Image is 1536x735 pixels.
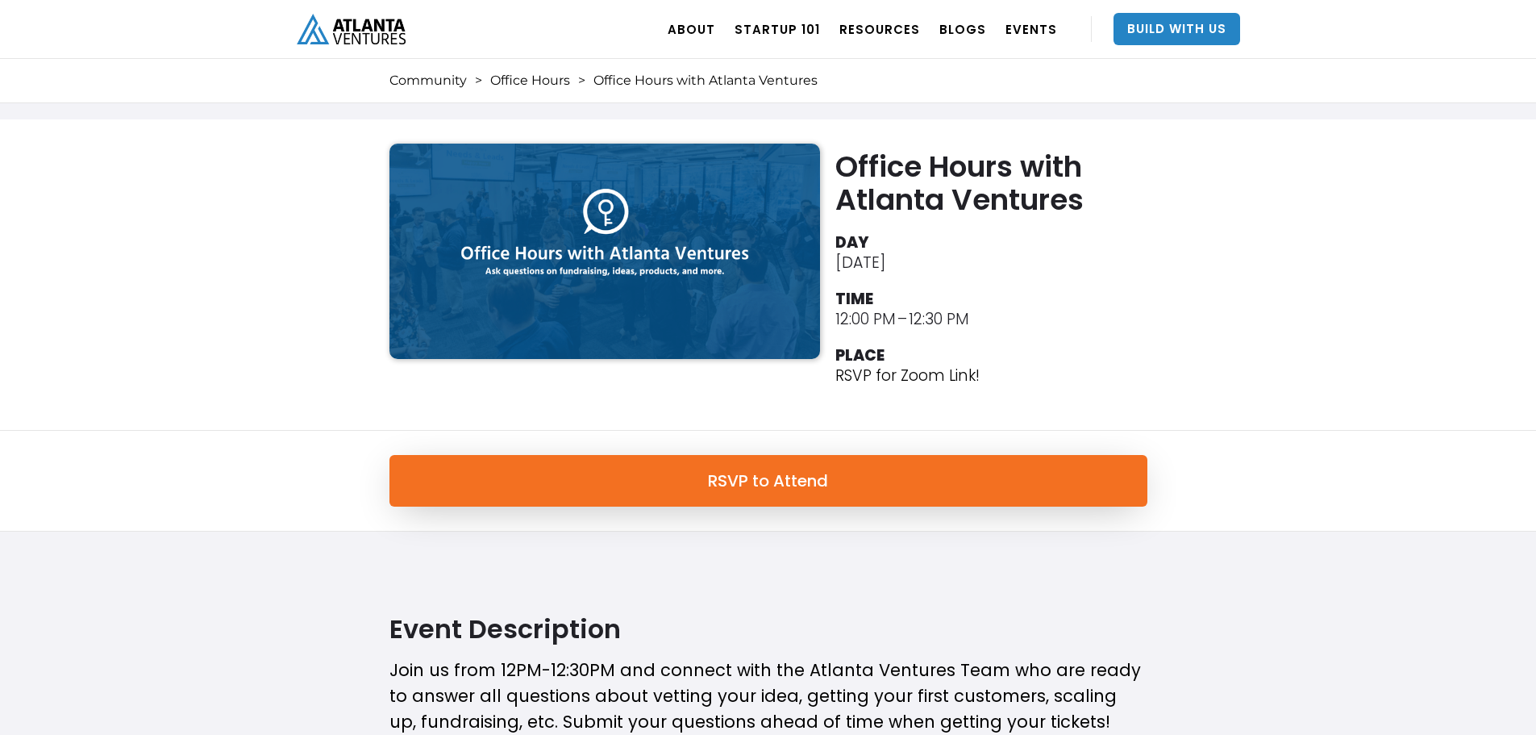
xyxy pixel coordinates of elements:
div: Office Hours with Atlanta Ventures [593,73,818,89]
div: > [578,73,585,89]
a: Build With Us [1113,13,1240,45]
p: RSVP for Zoom Link! [835,365,980,386]
div: – [897,309,907,329]
div: 12:00 PM [835,309,896,329]
a: Startup 101 [735,6,820,52]
a: Community [389,73,467,89]
a: EVENTS [1005,6,1057,52]
div: DAY [835,232,869,253]
a: RESOURCES [839,6,920,52]
a: Office Hours [490,73,570,89]
div: TIME [835,289,873,309]
a: ABOUT [668,6,715,52]
div: [DATE] [835,253,885,273]
a: RSVP to Attend [389,455,1147,507]
a: BLOGS [939,6,986,52]
div: 12:30 PM [909,309,969,329]
h2: Event Description [389,612,1147,645]
div: > [475,73,482,89]
div: PLACE [835,345,885,365]
h2: Office Hours with Atlanta Ventures [835,150,1155,216]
